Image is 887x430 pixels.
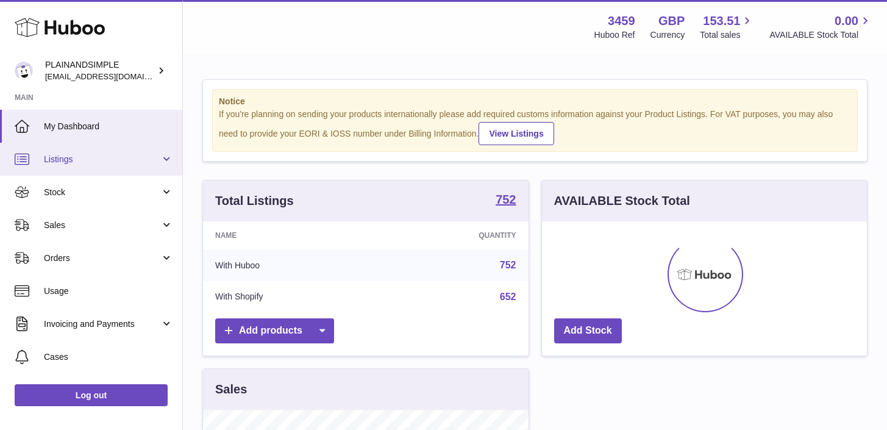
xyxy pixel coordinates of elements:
a: Add Stock [554,318,622,343]
h3: Sales [215,381,247,398]
div: Currency [650,29,685,41]
strong: 3459 [608,13,635,29]
a: Add products [215,318,334,343]
a: 0.00 AVAILABLE Stock Total [769,13,872,41]
span: Invoicing and Payments [44,318,160,330]
a: 752 [496,193,516,208]
div: PLAINANDSIMPLE [45,59,155,82]
span: 153.51 [703,13,740,29]
div: Huboo Ref [594,29,635,41]
div: If you're planning on sending your products internationally please add required customs informati... [219,109,851,145]
span: Listings [44,154,160,165]
a: 752 [500,260,516,270]
td: With Huboo [203,249,379,281]
strong: 752 [496,193,516,206]
span: Orders [44,253,160,264]
span: [EMAIL_ADDRESS][DOMAIN_NAME] [45,71,179,81]
a: Log out [15,384,168,406]
strong: Notice [219,96,851,107]
th: Quantity [379,221,529,249]
a: 652 [500,292,516,302]
span: Stock [44,187,160,198]
span: My Dashboard [44,121,173,132]
th: Name [203,221,379,249]
td: With Shopify [203,281,379,313]
span: Usage [44,285,173,297]
span: 0.00 [835,13,858,29]
h3: Total Listings [215,193,294,209]
h3: AVAILABLE Stock Total [554,193,690,209]
span: AVAILABLE Stock Total [769,29,872,41]
strong: GBP [658,13,685,29]
span: Cases [44,351,173,363]
a: 153.51 Total sales [700,13,754,41]
a: View Listings [479,122,554,145]
span: Total sales [700,29,754,41]
img: duco@plainandsimple.com [15,62,33,80]
span: Sales [44,220,160,231]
